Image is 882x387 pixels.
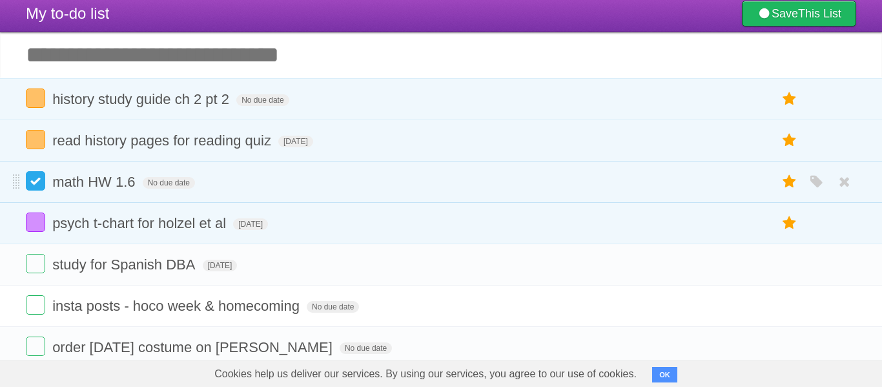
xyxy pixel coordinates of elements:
[777,171,802,193] label: Star task
[26,213,45,232] label: Done
[233,218,268,230] span: [DATE]
[26,130,45,149] label: Done
[26,337,45,356] label: Done
[236,94,289,106] span: No due date
[26,254,45,273] label: Done
[52,256,198,273] span: study for Spanish DBA
[52,339,336,355] span: order [DATE] costume on [PERSON_NAME]
[26,5,109,22] span: My to-do list
[307,301,359,313] span: No due date
[26,89,45,108] label: Done
[26,171,45,191] label: Done
[52,215,229,231] span: psych t-chart for holzel et al
[52,298,303,314] span: insta posts - hoco week & homecoming
[798,7,841,20] b: This List
[26,295,45,315] label: Done
[777,130,802,151] label: Star task
[777,213,802,234] label: Star task
[52,91,232,107] span: history study guide ch 2 pt 2
[52,174,138,190] span: math HW 1.6
[201,361,650,387] span: Cookies help us deliver our services. By using our services, you agree to our use of cookies.
[278,136,313,147] span: [DATE]
[143,177,195,189] span: No due date
[203,260,238,271] span: [DATE]
[652,367,677,382] button: OK
[777,89,802,110] label: Star task
[340,342,392,354] span: No due date
[52,132,274,149] span: read history pages for reading quiz
[742,1,856,26] a: SaveThis List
